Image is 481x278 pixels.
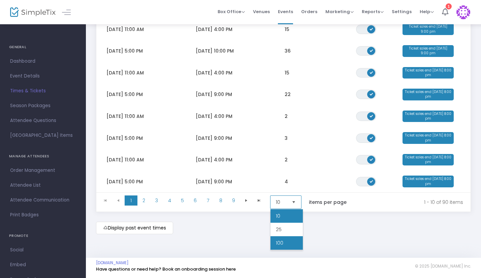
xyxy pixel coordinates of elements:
[96,222,173,234] m-button: Display past event times
[370,70,373,74] span: ON
[10,166,76,175] span: Order Management
[10,116,76,125] span: Attendee Questions
[106,178,143,185] span: [DATE] 5:00 PM
[278,3,293,20] span: Events
[276,226,282,233] span: 25
[218,8,245,15] span: Box Office
[276,213,280,219] span: 10
[325,8,354,15] span: Marketing
[403,132,454,144] span: Ticket sales end [DATE] 8:00 pm
[370,114,373,118] span: ON
[403,176,454,187] span: Ticket sales end [DATE] 8:00 pm
[446,3,452,9] div: 1
[96,260,129,266] a: [DOMAIN_NAME]
[10,246,76,254] span: Social
[420,8,434,15] span: Help
[253,3,270,20] span: Venues
[285,113,288,120] span: 2
[301,3,317,20] span: Orders
[106,48,143,54] span: [DATE] 5:00 PM
[285,178,288,185] span: 4
[196,113,232,120] span: [DATE] 4:00 PM
[285,135,288,142] span: 3
[370,179,373,183] span: ON
[227,195,240,206] span: Page 9
[106,156,144,163] span: [DATE] 11:00 AM
[370,49,373,52] span: ON
[9,150,77,163] h4: MANAGE ATTENDEES
[10,87,76,95] span: Times & Tickets
[403,45,454,57] span: Ticket sales end [DATE] 9:00 pm
[309,199,347,206] label: items per page
[10,72,76,81] span: Event Details
[189,195,201,206] span: Page 6
[256,198,262,203] span: Go to the last page
[96,266,236,272] a: Have questions or need help? Book an onboarding session here
[370,92,373,96] span: ON
[415,264,471,269] span: © 2025 [DOMAIN_NAME] Inc.
[403,89,454,100] span: Ticket sales end [DATE] 8:00 pm
[106,26,144,33] span: [DATE] 11:00 AM
[392,3,412,20] span: Settings
[289,196,298,209] button: Select
[244,198,249,203] span: Go to the next page
[10,260,76,269] span: Embed
[285,48,291,54] span: 36
[276,199,286,206] span: 10
[10,57,76,66] span: Dashboard
[362,8,384,15] span: Reports
[150,195,163,206] span: Page 3
[125,195,137,206] span: Page 1
[403,111,454,122] span: Ticket sales end [DATE] 8:00 pm
[285,156,288,163] span: 2
[196,178,232,185] span: [DATE] 9:00 PM
[253,195,265,206] span: Go to the last page
[106,69,144,76] span: [DATE] 11:00 AM
[9,229,77,243] h4: PROMOTE
[196,91,232,98] span: [DATE] 9:00 PM
[10,131,76,140] span: [GEOGRAPHIC_DATA] Items
[403,67,454,79] span: Ticket sales end [DATE] 8:00 pm
[196,48,234,54] span: [DATE] 10:00 PM
[214,195,227,206] span: Page 8
[370,27,373,30] span: ON
[196,156,232,163] span: [DATE] 4:00 PM
[10,101,76,110] span: Season Packages
[403,154,454,166] span: Ticket sales end [DATE] 8:00 pm
[276,240,283,246] span: 100
[240,195,253,206] span: Go to the next page
[361,195,463,209] kendo-pager-info: 1 - 10 of 90 items
[106,135,143,142] span: [DATE] 5:00 PM
[285,91,291,98] span: 22
[285,26,289,33] span: 15
[196,26,232,33] span: [DATE] 4:00 PM
[285,69,289,76] span: 15
[176,195,189,206] span: Page 5
[106,113,144,120] span: [DATE] 11:00 AM
[201,195,214,206] span: Page 7
[370,158,373,161] span: ON
[10,196,76,205] span: Attendee Communication
[10,211,76,219] span: Print Badges
[137,195,150,206] span: Page 2
[106,91,143,98] span: [DATE] 5:00 PM
[10,181,76,190] span: Attendee List
[196,69,232,76] span: [DATE] 4:00 PM
[403,23,454,35] span: Ticket sales end [DATE] 9:00 pm
[370,136,373,139] span: ON
[163,195,176,206] span: Page 4
[9,40,77,54] h4: GENERAL
[196,135,232,142] span: [DATE] 9:00 PM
